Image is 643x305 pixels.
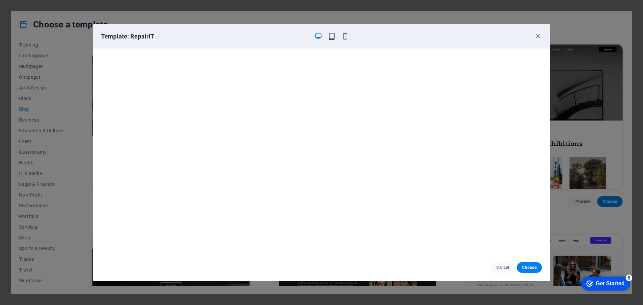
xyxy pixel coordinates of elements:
span: Choose [522,265,537,270]
div: Get Started 5 items remaining, 0% complete [5,3,54,17]
h6: Template: RepairIT [101,32,309,41]
div: 5 [50,1,56,8]
span: Cancel [496,265,510,270]
button: Choose [517,262,542,273]
button: Cancel [490,262,515,273]
div: Get Started [20,7,49,13]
